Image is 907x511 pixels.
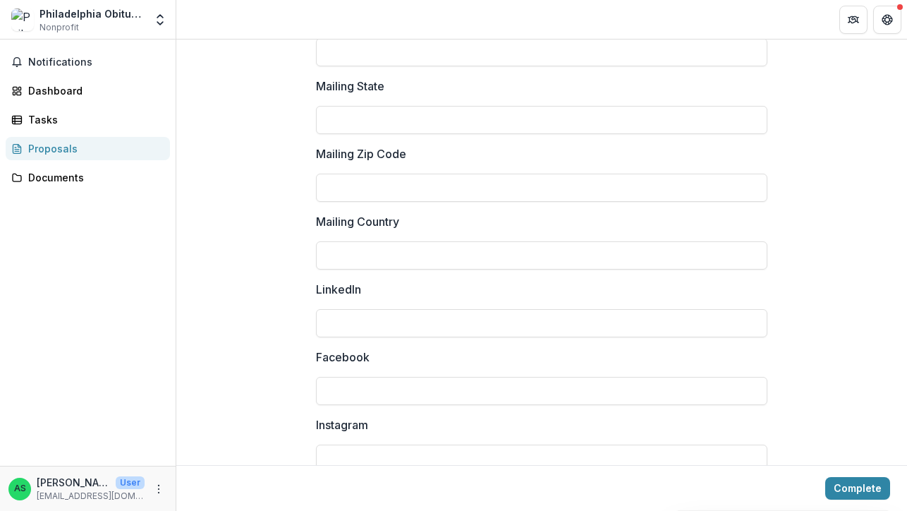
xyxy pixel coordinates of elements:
[6,137,170,160] a: Proposals
[150,6,170,34] button: Open entity switcher
[11,8,34,31] img: Philadelphia Obituary Project
[37,490,145,503] p: [EMAIL_ADDRESS][DOMAIN_NAME]
[873,6,901,34] button: Get Help
[150,481,167,498] button: More
[316,349,370,366] p: Facebook
[28,56,164,68] span: Notifications
[316,145,406,162] p: Mailing Zip Code
[6,108,170,131] a: Tasks
[39,21,79,34] span: Nonprofit
[6,166,170,189] a: Documents
[39,6,145,21] div: Philadelphia Obituary Project
[28,112,159,127] div: Tasks
[28,141,159,156] div: Proposals
[28,83,159,98] div: Dashboard
[6,79,170,102] a: Dashboard
[316,213,399,230] p: Mailing Country
[839,6,868,34] button: Partners
[316,78,384,95] p: Mailing State
[37,475,110,490] p: [PERSON_NAME]
[825,477,890,500] button: Complete
[28,170,159,185] div: Documents
[316,281,361,298] p: LinkedIn
[116,476,145,489] p: User
[316,416,368,433] p: Instagram
[14,484,26,493] div: Albert Stumm
[6,51,170,73] button: Notifications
